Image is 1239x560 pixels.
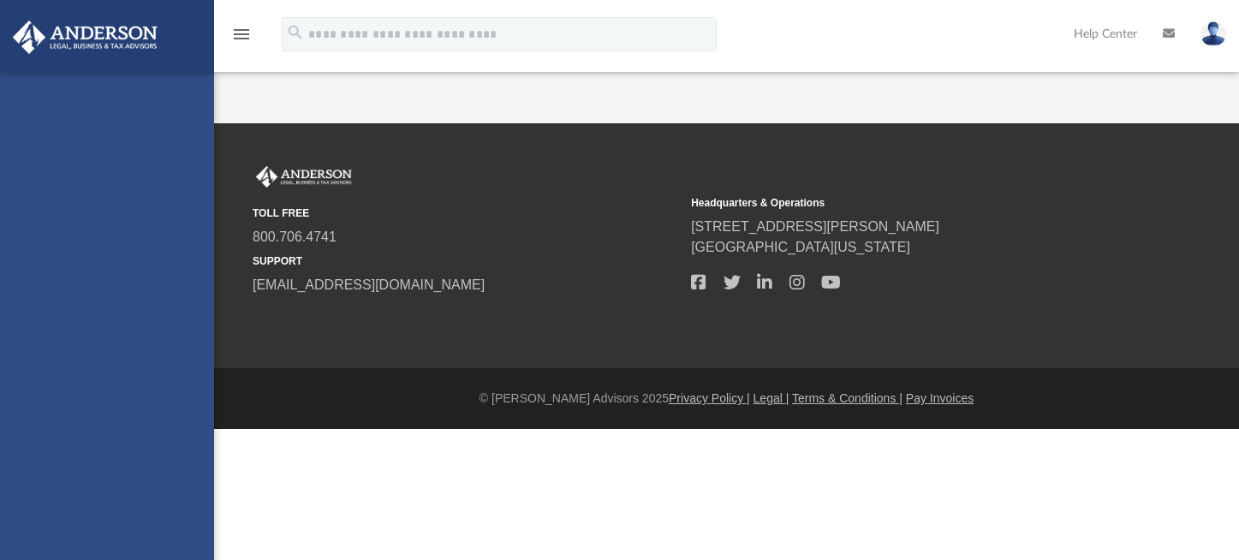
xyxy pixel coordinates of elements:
a: Privacy Policy | [669,391,750,405]
small: Headquarters & Operations [691,195,1117,211]
a: [GEOGRAPHIC_DATA][US_STATE] [691,240,910,254]
i: search [286,23,305,42]
small: SUPPORT [253,253,679,269]
a: Pay Invoices [906,391,974,405]
a: Legal | [754,391,789,405]
img: User Pic [1200,21,1226,46]
i: menu [231,24,252,45]
a: [EMAIL_ADDRESS][DOMAIN_NAME] [253,277,485,292]
div: © [PERSON_NAME] Advisors 2025 [214,390,1239,408]
a: Terms & Conditions | [792,391,902,405]
small: TOLL FREE [253,206,679,221]
a: 800.706.4741 [253,229,337,244]
a: menu [231,33,252,45]
img: Anderson Advisors Platinum Portal [253,166,355,188]
a: [STREET_ADDRESS][PERSON_NAME] [691,219,939,234]
img: Anderson Advisors Platinum Portal [8,21,163,54]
